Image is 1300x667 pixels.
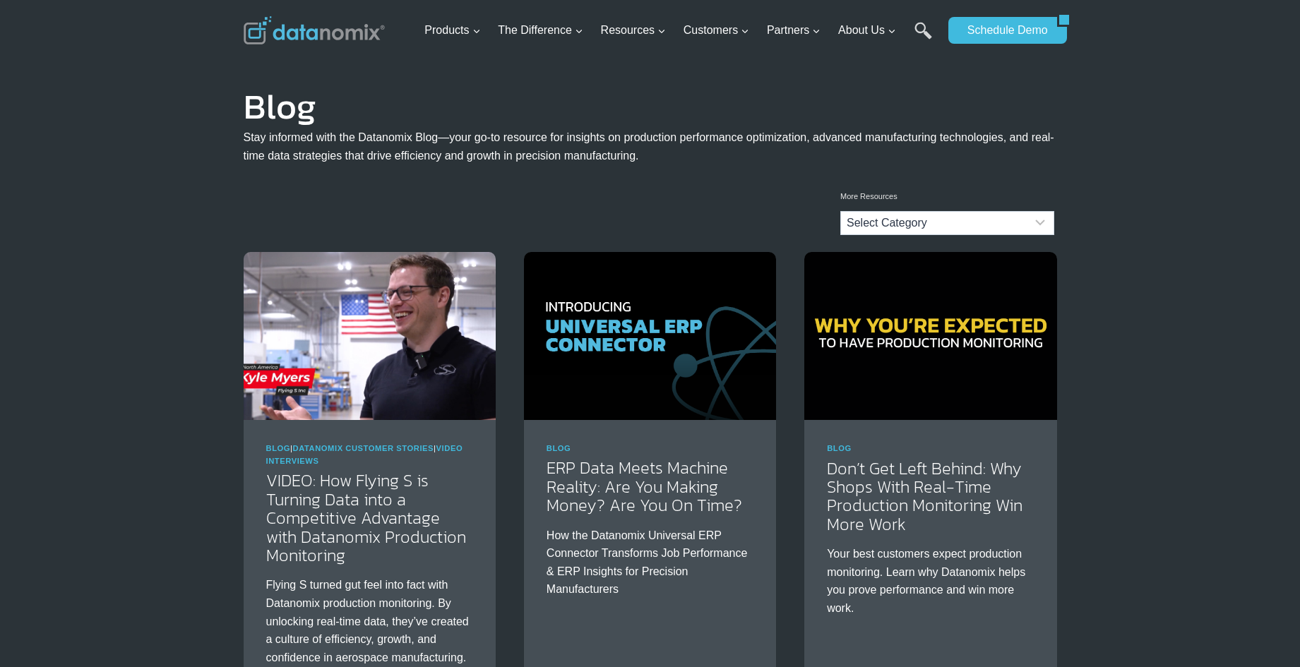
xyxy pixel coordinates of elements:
[684,21,749,40] span: Customers
[827,444,852,452] a: Blog
[424,21,480,40] span: Products
[524,252,776,420] img: How the Datanomix Universal ERP Connector Transforms Job Performance & ERP Insights
[244,16,385,44] img: Datanomix
[266,444,463,465] span: | |
[244,96,1057,117] h1: Blog
[244,252,496,420] img: VIDEO: How Flying S is Turning Data into a Competitive Advantage with Datanomix Production Monito...
[838,21,896,40] span: About Us
[266,444,463,465] a: Video Interviews
[498,21,583,40] span: The Difference
[547,444,571,452] a: Blog
[840,191,1054,203] p: More Resources
[266,576,473,666] p: Flying S turned gut feel into fact with Datanomix production monitoring. By unlocking real-time d...
[948,17,1057,44] a: Schedule Demo
[547,455,742,517] a: ERP Data Meets Machine Reality: Are You Making Money? Are You On Time?
[293,444,434,452] a: Datanomix Customer Stories
[419,8,941,54] nav: Primary Navigation
[266,444,291,452] a: Blog
[804,252,1056,420] img: Don’t Get Left Behind: Why Shops With Real-Time Production Monitoring Win More Work
[827,545,1034,617] p: Your best customers expect production monitoring. Learn why Datanomix helps you prove performance...
[244,128,1057,164] p: Stay informed with the Datanomix Blog—your go-to resource for insights on production performance ...
[266,468,466,567] a: VIDEO: How Flying S is Turning Data into a Competitive Advantage with Datanomix Production Monito...
[827,456,1022,536] a: Don’t Get Left Behind: Why Shops With Real-Time Production Monitoring Win More Work
[767,21,821,40] span: Partners
[547,527,753,599] p: How the Datanomix Universal ERP Connector Transforms Job Performance & ERP Insights for Precision...
[914,22,932,54] a: Search
[601,21,666,40] span: Resources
